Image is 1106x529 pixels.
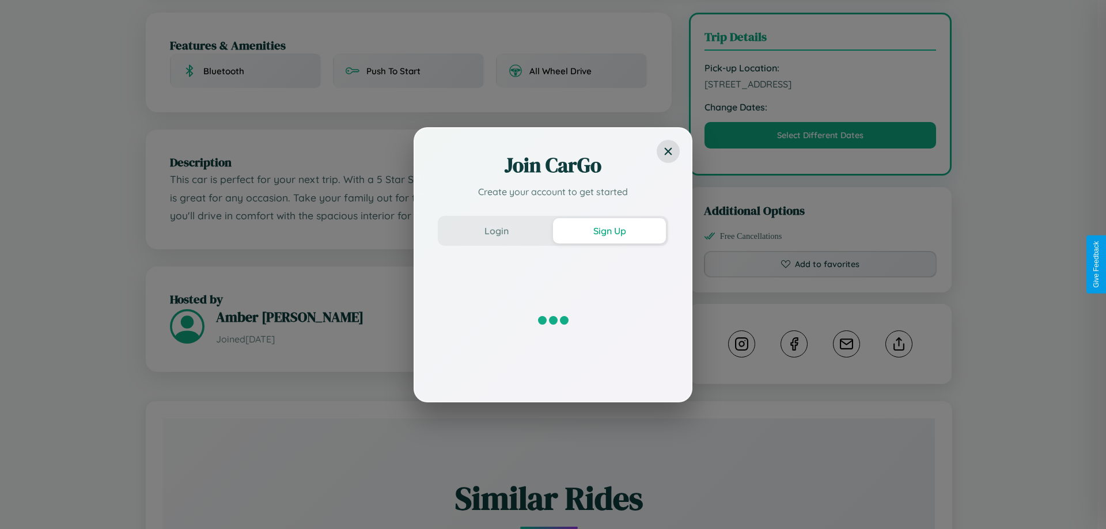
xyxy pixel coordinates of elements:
[438,185,668,199] p: Create your account to get started
[440,218,553,243] button: Login
[1092,241,1100,288] div: Give Feedback
[438,151,668,179] h2: Join CarGo
[553,218,666,243] button: Sign Up
[12,490,39,517] iframe: Intercom live chat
